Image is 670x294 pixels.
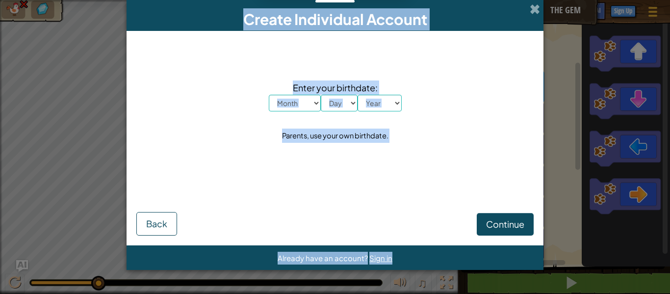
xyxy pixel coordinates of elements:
span: Already have an account? [278,253,369,263]
span: Enter your birthdate: [269,80,402,95]
span: Create Individual Account [243,10,427,28]
span: Continue [486,218,524,230]
span: Back [146,218,167,229]
button: Back [136,212,177,236]
div: Parents, use your own birthdate. [282,129,388,143]
button: Continue [477,213,534,236]
a: Sign in [369,253,392,263]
